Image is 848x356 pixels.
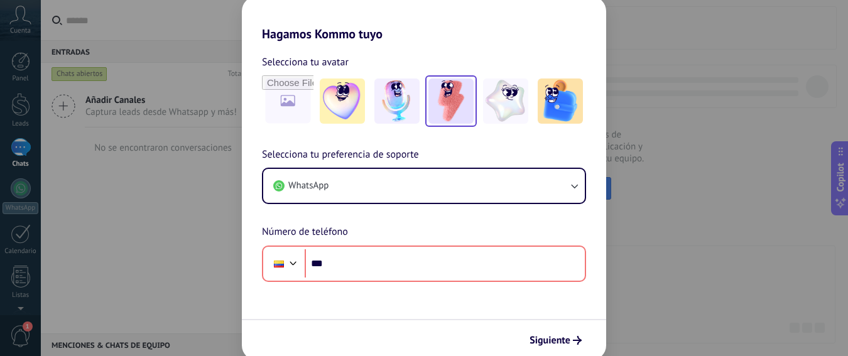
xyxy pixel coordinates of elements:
[524,330,587,351] button: Siguiente
[538,78,583,124] img: -5.jpeg
[263,169,585,203] button: WhatsApp
[262,224,348,240] span: Número de teléfono
[530,336,570,345] span: Siguiente
[483,78,528,124] img: -4.jpeg
[374,78,420,124] img: -2.jpeg
[288,180,329,192] span: WhatsApp
[320,78,365,124] img: -1.jpeg
[428,78,474,124] img: -3.jpeg
[267,251,291,277] div: Colombia: + 57
[262,54,349,70] span: Selecciona tu avatar
[262,147,419,163] span: Selecciona tu preferencia de soporte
